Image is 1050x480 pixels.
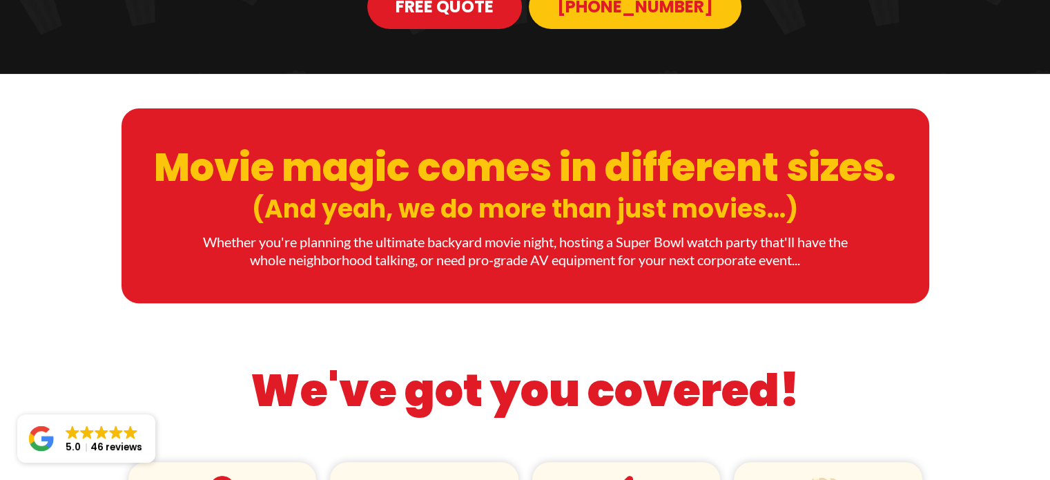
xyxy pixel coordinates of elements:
[125,362,926,421] h1: We've got you covered!
[125,233,926,251] p: Whether you're planning the ultimate backyard movie night, hosting a Super Bowl watch party that'...
[125,143,926,193] h1: Movie magic comes in different sizes.
[125,193,926,226] h1: (And yeah, we do more than just movies...)
[17,414,155,463] a: Close GoogleGoogleGoogleGoogleGoogle 5.046 reviews
[125,251,926,269] p: whole neighborhood talking, or need pro-grade AV equipment for your next corporate event...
